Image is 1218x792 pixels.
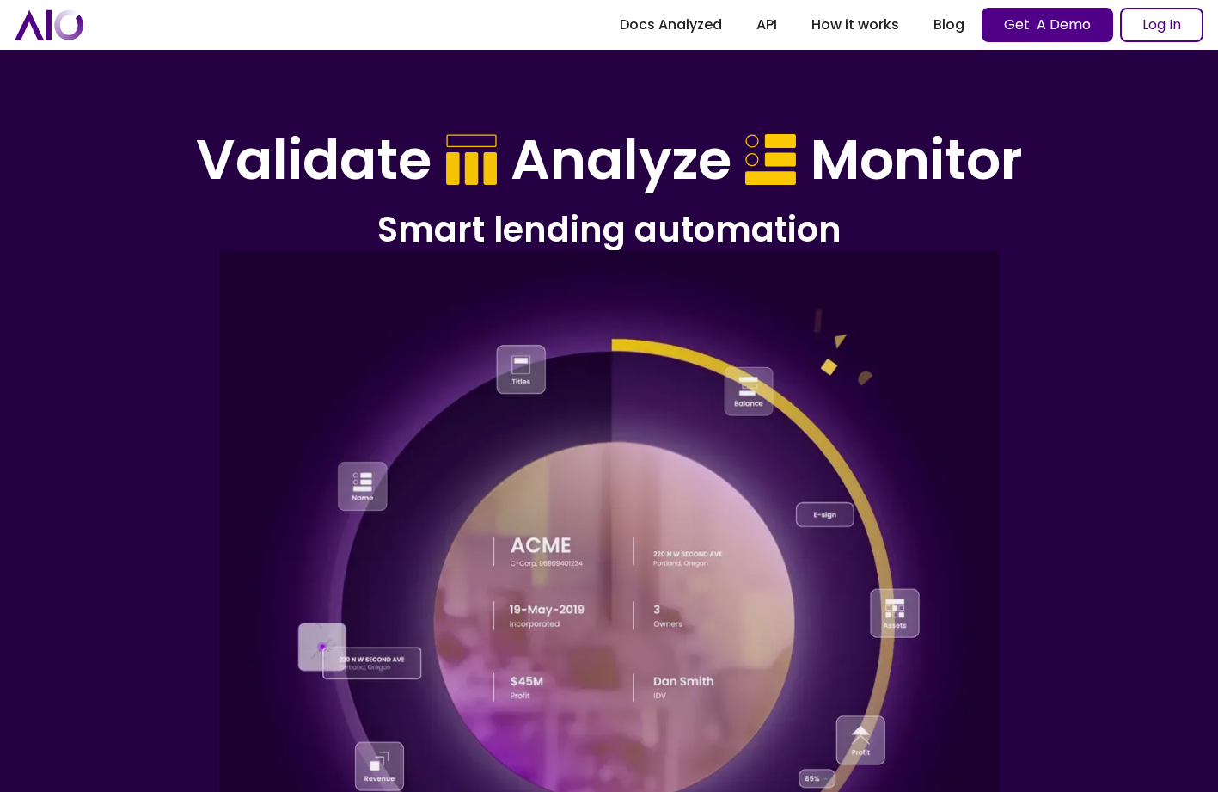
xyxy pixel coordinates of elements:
[794,9,916,40] a: How it works
[1120,8,1203,42] a: Log In
[511,127,731,193] h1: Analyze
[916,9,982,40] a: Blog
[196,127,432,193] h1: Validate
[119,207,1099,252] h2: Smart lending automation
[15,9,83,40] a: home
[739,9,794,40] a: API
[811,127,1023,193] h1: Monitor
[982,8,1113,42] a: Get A Demo
[603,9,739,40] a: Docs Analyzed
